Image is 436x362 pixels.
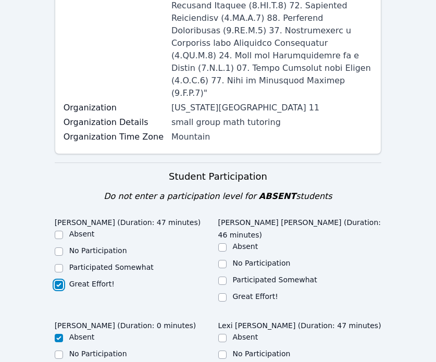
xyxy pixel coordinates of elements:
label: Participated Somewhat [69,263,154,271]
label: No Participation [69,246,127,255]
div: Do not enter a participation level for students [55,190,382,203]
label: Absent [233,242,258,251]
legend: [PERSON_NAME] [PERSON_NAME] (Duration: 46 minutes) [218,213,382,241]
label: No Participation [69,349,127,358]
label: Absent [69,230,95,238]
label: Absent [233,333,258,341]
legend: Lexi [PERSON_NAME] (Duration: 47 minutes) [218,316,381,332]
legend: [PERSON_NAME] (Duration: 0 minutes) [55,316,196,332]
label: Great Effort! [69,280,115,288]
label: Organization Time Zone [64,131,165,143]
label: Organization [64,102,165,114]
label: No Participation [233,349,291,358]
div: [US_STATE][GEOGRAPHIC_DATA] 11 [171,102,373,114]
legend: [PERSON_NAME] (Duration: 47 minutes) [55,213,201,229]
div: small group math tutoring [171,116,373,129]
label: No Participation [233,259,291,267]
span: ABSENT [259,191,296,201]
label: Absent [69,333,95,341]
h3: Student Participation [55,169,382,184]
label: Participated Somewhat [233,276,317,284]
label: Organization Details [64,116,165,129]
label: Great Effort! [233,292,278,301]
div: Mountain [171,131,373,143]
